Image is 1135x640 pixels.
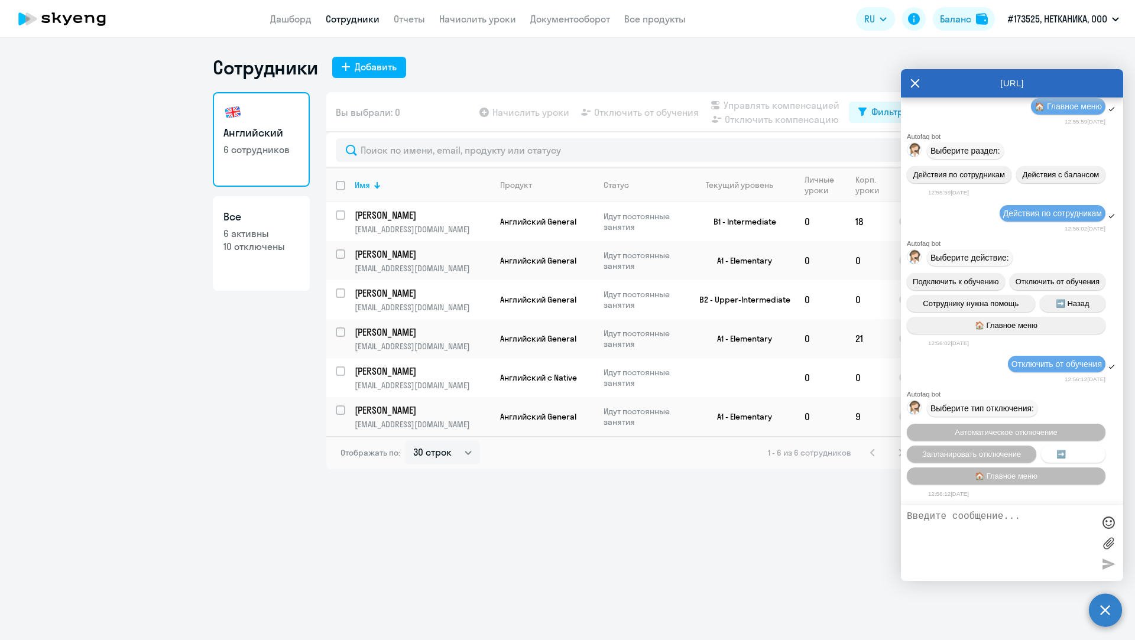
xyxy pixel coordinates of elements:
p: [EMAIL_ADDRESS][DOMAIN_NAME] [355,263,490,274]
span: Отключить от обучения [1011,359,1102,369]
p: 6 сотрудников [223,143,299,156]
button: 🏠 Главное меню [907,467,1105,485]
div: Статус [604,180,685,190]
td: A1 - Elementary [685,319,795,358]
p: [PERSON_NAME] [355,248,488,261]
span: Английский General [500,255,576,266]
span: Английский General [500,411,576,422]
a: Сотрудники [326,13,380,25]
p: [EMAIL_ADDRESS][DOMAIN_NAME] [355,341,490,352]
button: #173525, НЕТКАНИКА, ООО [1002,5,1125,33]
div: Autofaq bot [907,133,1123,140]
span: 1 - 6 из 6 сотрудников [768,447,851,458]
p: [EMAIL_ADDRESS][DOMAIN_NAME] [355,380,490,391]
h3: Английский [223,125,299,141]
div: Продукт [500,180,594,190]
button: Отключить от обучения [1010,273,1105,290]
div: Баланс [940,12,971,26]
button: Сотруднику нужна помощь [907,295,1035,312]
time: 12:56:02[DATE] [1065,225,1105,232]
td: 0 [795,241,846,280]
h3: Все [223,209,299,225]
span: 🏠 Главное меню [975,321,1037,330]
span: Вы выбрали: 0 [336,105,400,119]
span: Выберите раздел: [930,146,1000,155]
img: bot avatar [907,250,922,267]
button: RU [856,7,895,31]
p: [EMAIL_ADDRESS][DOMAIN_NAME] [355,419,490,430]
p: [PERSON_NAME] [355,326,488,339]
a: [PERSON_NAME] [355,248,490,261]
p: Идут постоянные занятия [604,211,685,232]
span: Действия по сотрудникам [913,170,1005,179]
span: Выберите тип отключения: [930,404,1034,413]
p: Идут постоянные занятия [604,328,685,349]
span: Английский General [500,216,576,227]
button: Запланировать отключение [907,446,1036,463]
label: Лимит 10 файлов [1100,534,1117,552]
span: ➡️ Назад [1056,299,1089,308]
button: 🏠 Главное меню [907,317,1105,334]
div: Имя [355,180,370,190]
h1: Сотрудники [213,56,318,79]
a: [PERSON_NAME] [355,404,490,417]
input: Поиск по имени, email, продукту или статусу [336,138,913,162]
p: Идут постоянные занятия [604,250,685,271]
p: Идут постоянные занятия [604,367,685,388]
img: balance [976,13,988,25]
p: [EMAIL_ADDRESS][DOMAIN_NAME] [355,224,490,235]
time: 12:56:02[DATE] [928,340,969,346]
a: [PERSON_NAME] [355,287,490,300]
td: 0 [795,397,846,436]
td: A1 - Elementary [685,241,795,280]
img: english [223,103,242,122]
a: [PERSON_NAME] [355,326,490,339]
span: Выберите действие: [930,253,1009,262]
a: Начислить уроки [439,13,516,25]
button: Подключить к обучению [907,273,1005,290]
span: ➡️ Назад [1056,450,1090,459]
span: Английский General [500,294,576,305]
span: Английский с Native [500,372,577,383]
div: Корп. уроки [855,174,879,196]
td: 18 [846,202,889,241]
a: Документооборот [530,13,610,25]
p: Идут постоянные занятия [604,289,685,310]
button: Балансbalance [933,7,995,31]
button: Действия по сотрудникам [907,166,1011,183]
td: B2 - Upper-Intermediate [685,280,795,319]
p: 10 отключены [223,240,299,253]
div: Текущий уровень [695,180,794,190]
div: Личные уроки [805,174,845,196]
span: Автоматическое отключение [955,428,1057,437]
td: 21 [846,319,889,358]
td: A1 - Elementary [685,397,795,436]
p: #173525, НЕТКАНИКА, ООО [1008,12,1107,26]
td: 0 [795,358,846,397]
a: Все6 активны10 отключены [213,196,310,291]
div: Статус [604,180,629,190]
button: Автоматическое отключение [907,424,1105,441]
td: B1 - Intermediate [685,202,795,241]
a: Отчеты [394,13,425,25]
div: Autofaq bot [907,391,1123,398]
time: 12:55:59[DATE] [1065,118,1105,125]
button: ➡️ Назад [1040,295,1106,312]
span: Отключить от обучения [1016,277,1100,286]
div: Фильтр [871,105,903,119]
a: Дашборд [270,13,312,25]
span: Отображать по: [340,447,400,458]
a: [PERSON_NAME] [355,209,490,222]
div: Личные уроки [805,174,835,196]
img: bot avatar [907,143,922,160]
p: Идут постоянные занятия [604,406,685,427]
td: 0 [795,319,846,358]
span: 🏠 Главное меню [1035,102,1102,111]
div: Текущий уровень [706,180,773,190]
span: Английский General [500,333,576,344]
td: 0 [795,202,846,241]
span: Запланировать отключение [922,450,1021,459]
p: [PERSON_NAME] [355,404,488,417]
div: Корп. уроки [855,174,888,196]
